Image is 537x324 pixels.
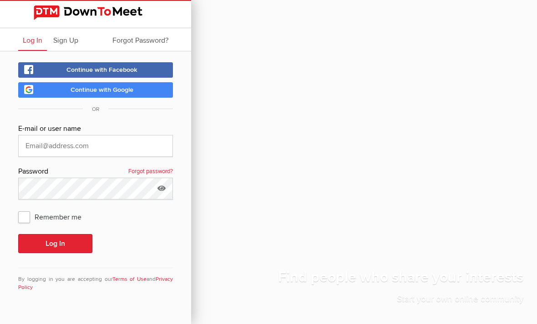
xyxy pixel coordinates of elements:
div: By logging in you are accepting our and [18,268,173,292]
span: Remember me [18,209,91,225]
img: DownToMeet [34,5,157,20]
div: E-mail or user name [18,123,173,135]
div: Password [18,166,173,178]
span: OR [83,106,108,113]
a: Sign Up [49,28,83,51]
a: Continue with Google [18,82,173,98]
span: Forgot Password? [112,36,168,45]
a: Log In [18,28,47,51]
button: Log In [18,234,92,253]
a: Forgot password? [128,166,173,178]
span: Log In [23,36,42,45]
span: Continue with Google [71,86,133,94]
a: Terms of Use [112,276,147,283]
a: Forgot Password? [108,28,173,51]
span: Sign Up [53,36,78,45]
p: Start your own online community [278,293,523,310]
a: Continue with Facebook [18,62,173,78]
h1: Find people who share your interests [278,268,523,293]
span: Continue with Facebook [66,66,137,74]
input: Email@address.com [18,135,173,157]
